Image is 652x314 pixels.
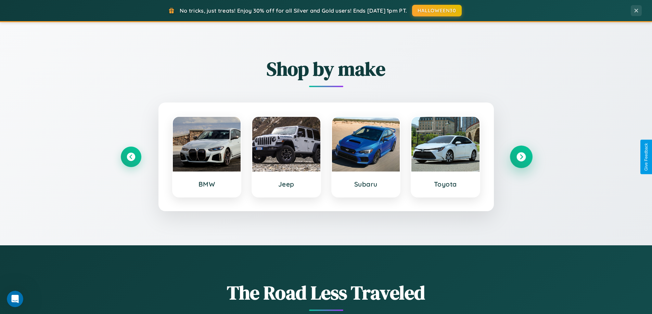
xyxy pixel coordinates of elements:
h1: The Road Less Traveled [121,279,532,306]
span: No tricks, just treats! Enjoy 30% off for all Silver and Gold users! Ends [DATE] 1pm PT. [180,7,407,14]
div: Give Feedback [644,143,649,171]
iframe: Intercom live chat [7,291,23,307]
h3: Subaru [339,180,393,188]
h3: BMW [180,180,234,188]
button: HALLOWEEN30 [412,5,462,16]
h3: Jeep [259,180,314,188]
h2: Shop by make [121,56,532,82]
h3: Toyota [418,180,473,188]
